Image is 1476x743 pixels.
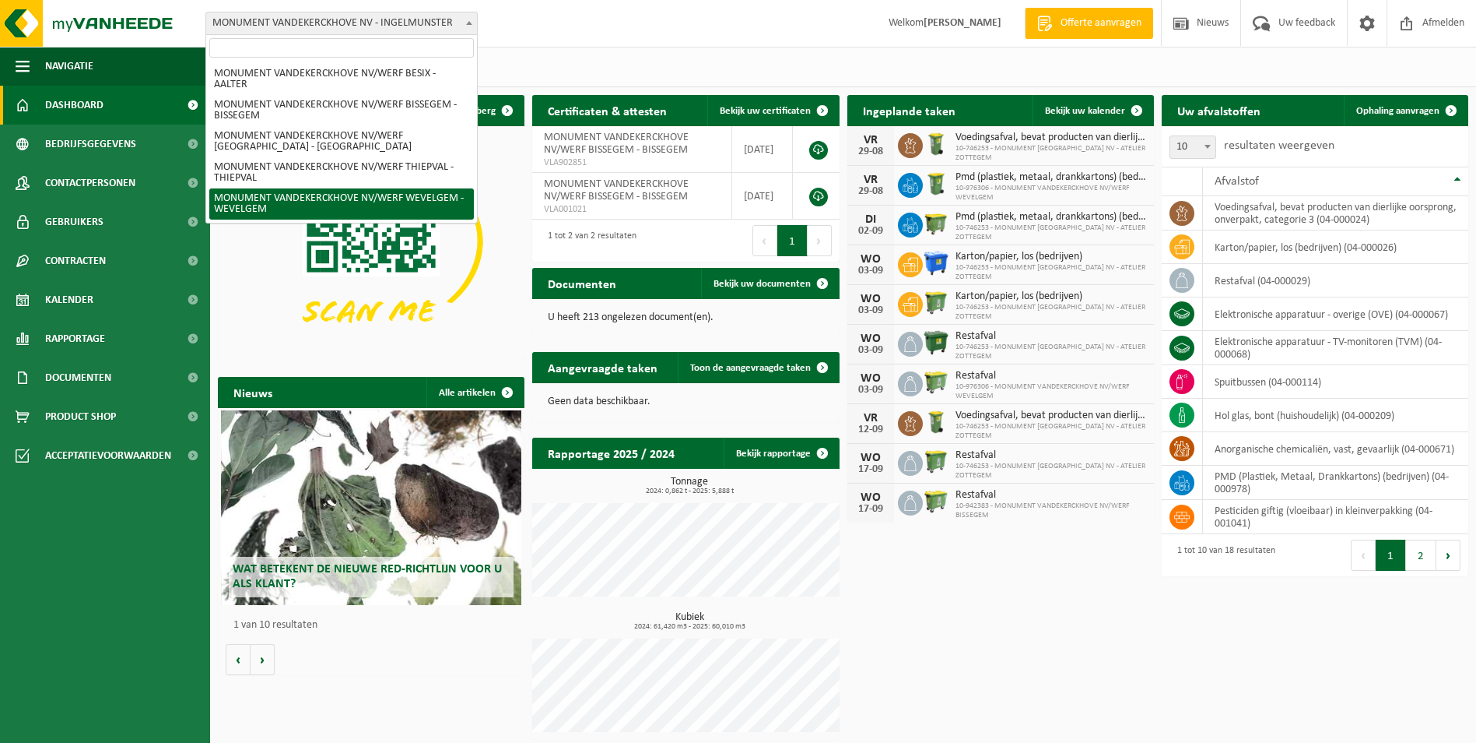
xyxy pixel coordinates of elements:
li: MONUMENT VANDEKERCKHOVE NV/WERF BESIX - AALTER [209,64,474,95]
span: VLA001021 [544,203,720,216]
div: WO [855,253,886,266]
img: WB-0140-HPE-GN-50 [923,409,949,435]
td: anorganische chemicaliën, vast, gevaarlijk (04-000671) [1203,432,1468,466]
span: Documenten [45,358,111,397]
span: MONUMENT VANDEKERCKHOVE NV/WERF BISSEGEM - BISSEGEM [544,132,689,156]
div: VR [855,412,886,424]
strong: [PERSON_NAME] [924,17,1001,29]
span: Rapportage [45,319,105,358]
li: MONUMENT VANDEKERCKHOVE NV/WERF [GEOGRAPHIC_DATA] - [GEOGRAPHIC_DATA] [209,126,474,157]
span: Voedingsafval, bevat producten van dierlijke oorsprong, onverpakt, categorie 3 [955,132,1146,144]
span: 10-942383 - MONUMENT VANDEKERCKHOVE NV/WERF BISSEGEM [955,502,1146,520]
div: DI [855,213,886,226]
div: 02-09 [855,226,886,237]
span: 10-976306 - MONUMENT VANDEKERCKHOVE NV/WERF WEVELGEM [955,184,1146,202]
a: Ophaling aanvragen [1344,95,1467,126]
li: MONUMENT VANDEKERCKHOVE NV/WERF WEVELGEM - WEVELGEM [209,188,474,220]
a: Offerte aanvragen [1025,8,1153,39]
img: WB-0660-HPE-GN-50 [923,488,949,515]
img: Download de VHEPlus App [218,126,524,357]
button: Previous [1351,540,1376,571]
h2: Aangevraagde taken [532,352,673,382]
span: Pmd (plastiek, metaal, drankkartons) (bedrijven) [955,171,1146,184]
h2: Ingeplande taken [847,95,971,125]
span: 10-746253 - MONUMENT [GEOGRAPHIC_DATA] NV - ATELIER ZOTTEGEM [955,263,1146,282]
a: Bekijk uw certificaten [707,95,838,126]
h3: Tonnage [540,477,839,495]
img: WB-0140-HPE-GN-50 [923,131,949,157]
span: Toon de aangevraagde taken [690,363,811,373]
span: 10 [1170,136,1215,158]
td: restafval (04-000029) [1203,264,1468,298]
p: 1 van 10 resultaten [233,620,517,631]
button: Previous [752,225,777,256]
div: 03-09 [855,385,886,396]
div: 03-09 [855,305,886,316]
td: hol glas, bont (huishoudelijk) (04-000209) [1203,399,1468,432]
p: Geen data beschikbaar. [548,396,823,407]
span: Restafval [955,370,1146,382]
span: 10-746253 - MONUMENT [GEOGRAPHIC_DATA] NV - ATELIER ZOTTEGEM [955,224,1146,242]
div: WO [855,372,886,385]
div: VR [855,134,886,146]
span: Bekijk uw kalender [1045,106,1125,116]
button: Vorige [226,644,251,675]
div: 17-09 [855,504,886,515]
img: WB-1100-HPE-GN-50 [923,210,949,237]
td: [DATE] [732,173,793,220]
span: 10-746253 - MONUMENT [GEOGRAPHIC_DATA] NV - ATELIER ZOTTEGEM [955,144,1146,163]
a: Bekijk rapportage [724,438,838,469]
span: Restafval [955,449,1146,462]
a: Wat betekent de nieuwe RED-richtlijn voor u als klant? [221,410,521,605]
span: 2024: 61,420 m3 - 2025: 60,010 m3 [540,623,839,631]
img: WB-0770-HPE-GN-50 [923,290,949,316]
div: VR [855,174,886,186]
label: resultaten weergeven [1224,139,1334,152]
span: Verberg [461,106,496,116]
span: Contactpersonen [45,164,135,202]
button: Next [808,225,832,256]
span: Bedrijfsgegevens [45,125,136,164]
span: 2024: 0,862 t - 2025: 5,888 t [540,488,839,495]
span: Gebruikers [45,202,103,241]
li: MONUMENT VANDEKERCKHOVE NV/WERF BISSEGEM - BISSEGEM [209,95,474,126]
div: 12-09 [855,424,886,435]
h3: Kubiek [540,612,839,631]
h2: Nieuws [218,377,288,407]
div: WO [855,491,886,504]
li: MONUMENT VANDEKERCKHOVE NV/WERF THIEPVAL - THIEPVAL [209,157,474,188]
span: Offerte aanvragen [1057,16,1145,31]
h2: Uw afvalstoffen [1162,95,1276,125]
span: Karton/papier, los (bedrijven) [955,251,1146,263]
img: WB-0770-HPE-GN-50 [923,449,949,475]
span: 10 [1169,136,1216,159]
span: Voedingsafval, bevat producten van dierlijke oorsprong, onverpakt, categorie 3 [955,410,1146,422]
span: Restafval [955,330,1146,343]
img: WB-1100-HPE-GN-01 [923,329,949,356]
span: Acceptatievoorwaarden [45,436,171,475]
a: Bekijk uw documenten [701,268,838,299]
button: Volgende [251,644,275,675]
span: Kalender [45,280,93,319]
span: Afvalstof [1215,175,1259,188]
button: Next [1436,540,1460,571]
td: [DATE] [732,126,793,173]
h2: Rapportage 2025 / 2024 [532,438,690,468]
span: VLA902851 [544,157,720,169]
td: spuitbussen (04-000114) [1203,365,1468,399]
div: 29-08 [855,146,886,157]
span: MONUMENT VANDEKERCKHOVE NV - INGELMUNSTER [206,12,477,34]
div: 03-09 [855,345,886,356]
td: karton/papier, los (bedrijven) (04-000026) [1203,231,1468,264]
a: Toon de aangevraagde taken [678,352,838,383]
span: Bekijk uw documenten [713,279,811,289]
td: voedingsafval, bevat producten van dierlijke oorsprong, onverpakt, categorie 3 (04-000024) [1203,196,1468,231]
div: 1 tot 2 van 2 resultaten [540,224,636,258]
span: Contracten [45,241,106,280]
span: 10-976306 - MONUMENT VANDEKERCKHOVE NV/WERF WEVELGEM [955,382,1146,401]
img: WB-0660-HPE-GN-50 [923,369,949,396]
button: 2 [1406,540,1436,571]
h2: Certificaten & attesten [532,95,682,125]
div: 1 tot 10 van 18 resultaten [1169,538,1275,572]
span: 10-746253 - MONUMENT [GEOGRAPHIC_DATA] NV - ATELIER ZOTTEGEM [955,343,1146,361]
